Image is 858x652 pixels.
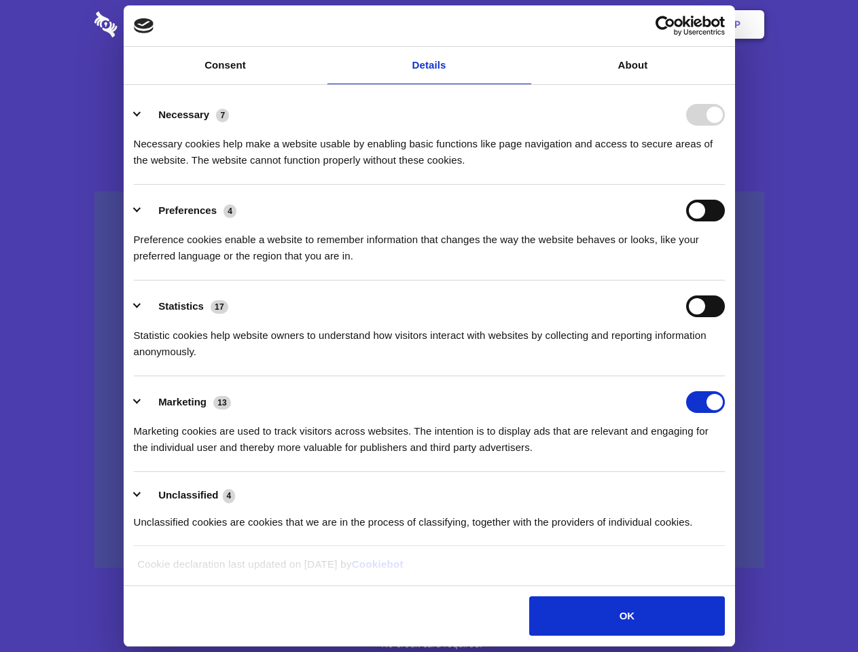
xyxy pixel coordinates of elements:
a: Pricing [399,3,458,46]
a: Usercentrics Cookiebot - opens in a new window [606,16,725,36]
label: Necessary [158,109,209,120]
a: Contact [551,3,613,46]
img: logo [134,18,154,33]
iframe: Drift Widget Chat Controller [790,584,842,636]
button: Statistics (17) [134,295,237,317]
div: Preference cookies enable a website to remember information that changes the way the website beha... [134,221,725,264]
div: Statistic cookies help website owners to understand how visitors interact with websites by collec... [134,317,725,360]
button: Marketing (13) [134,391,240,413]
div: Unclassified cookies are cookies that we are in the process of classifying, together with the pro... [134,504,725,530]
button: OK [529,596,724,636]
a: Login [616,3,675,46]
a: Cookiebot [352,558,404,570]
span: 17 [211,300,228,314]
span: 4 [224,204,236,218]
span: 7 [216,109,229,122]
div: Marketing cookies are used to track visitors across websites. The intention is to display ads tha... [134,413,725,456]
a: Details [327,47,531,84]
h1: Eliminate Slack Data Loss. [94,61,764,110]
label: Statistics [158,300,204,312]
label: Marketing [158,396,207,407]
img: logo-wordmark-white-trans-d4663122ce5f474addd5e946df7df03e33cb6a1c49d2221995e7729f52c070b2.svg [94,12,211,37]
button: Unclassified (4) [134,487,244,504]
label: Preferences [158,204,217,216]
a: About [531,47,735,84]
div: Necessary cookies help make a website usable by enabling basic functions like page navigation and... [134,126,725,168]
button: Necessary (7) [134,104,238,126]
span: 4 [223,489,236,503]
button: Preferences (4) [134,200,245,221]
span: 13 [213,396,231,410]
h4: Auto-redaction of sensitive data, encrypted data sharing and self-destructing private chats. Shar... [94,124,764,168]
a: Wistia video thumbnail [94,192,764,568]
div: Cookie declaration last updated on [DATE] by [127,556,731,583]
a: Consent [124,47,327,84]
